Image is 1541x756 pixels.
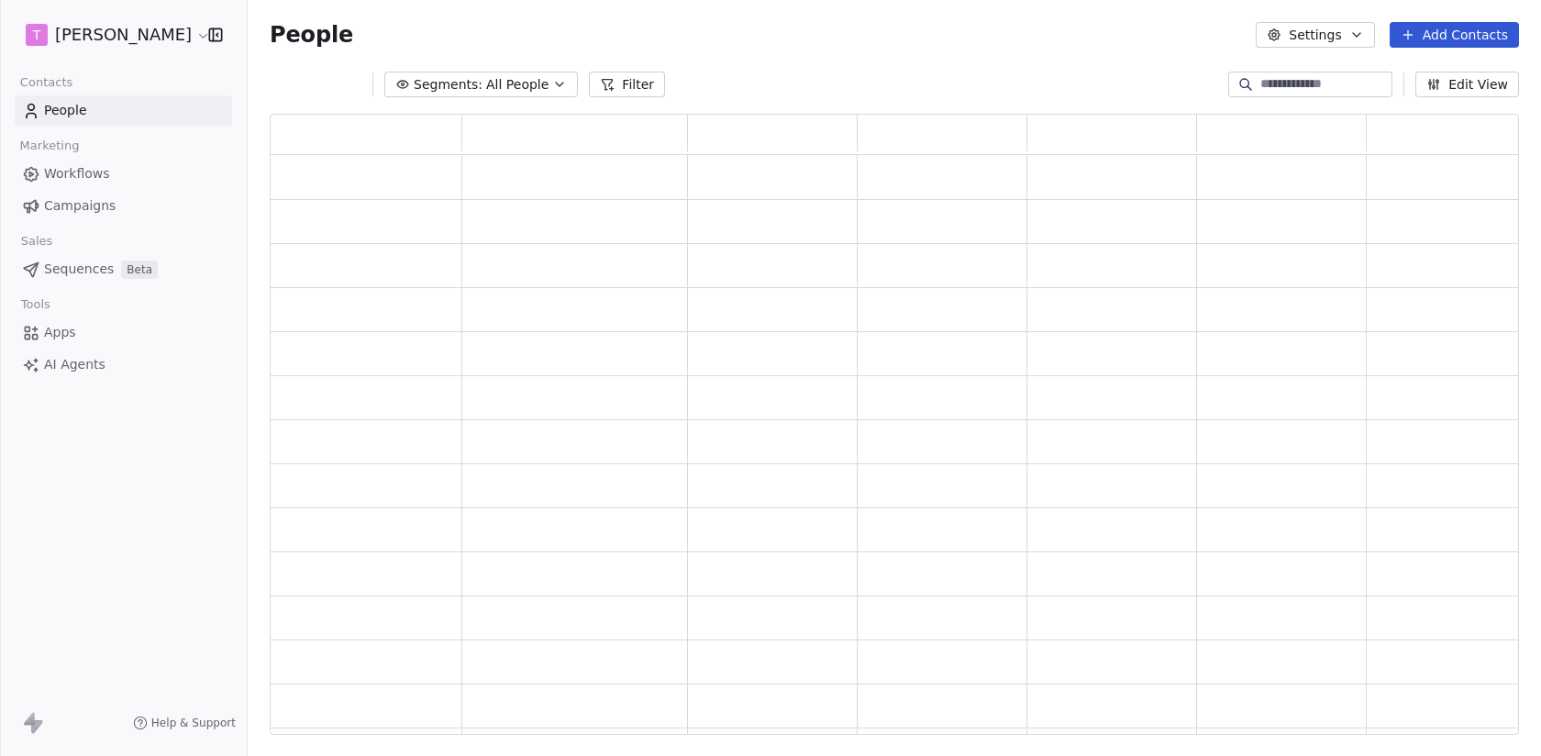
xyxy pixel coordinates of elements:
[121,261,158,279] span: Beta
[133,716,236,730] a: Help & Support
[15,95,232,126] a: People
[486,75,549,94] span: All People
[15,191,232,221] a: Campaigns
[22,19,195,50] button: T[PERSON_NAME]
[271,155,1536,736] div: grid
[33,26,41,44] span: T
[12,69,81,96] span: Contacts
[44,164,110,183] span: Workflows
[13,228,61,255] span: Sales
[1390,22,1519,48] button: Add Contacts
[44,196,116,216] span: Campaigns
[13,291,58,318] span: Tools
[15,159,232,189] a: Workflows
[589,72,665,97] button: Filter
[1415,72,1519,97] button: Edit View
[270,21,353,49] span: People
[44,101,87,120] span: People
[15,350,232,380] a: AI Agents
[15,254,232,284] a: SequencesBeta
[151,716,236,730] span: Help & Support
[55,23,192,47] span: [PERSON_NAME]
[414,75,482,94] span: Segments:
[1256,22,1374,48] button: Settings
[44,355,105,374] span: AI Agents
[44,323,76,342] span: Apps
[44,260,114,279] span: Sequences
[15,317,232,348] a: Apps
[12,132,87,160] span: Marketing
